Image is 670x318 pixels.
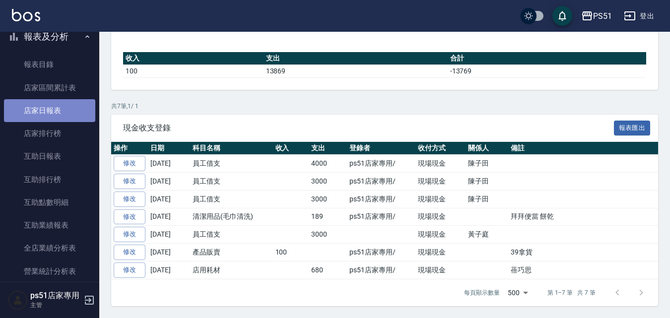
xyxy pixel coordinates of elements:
[309,142,347,155] th: 支出
[8,290,28,310] img: Person
[309,190,347,208] td: 3000
[552,6,572,26] button: save
[448,52,646,65] th: 合計
[614,123,651,132] a: 報表匯出
[111,142,148,155] th: 操作
[190,261,273,279] td: 店用耗材
[30,291,81,301] h5: ps51店家專用
[264,52,448,65] th: 支出
[148,173,190,191] td: [DATE]
[114,156,145,171] a: 修改
[111,102,658,111] p: 共 7 筆, 1 / 1
[466,190,509,208] td: 陳子田
[4,145,95,168] a: 互助日報表
[148,226,190,244] td: [DATE]
[148,142,190,155] th: 日期
[273,244,309,261] td: 100
[577,6,616,26] button: PS51
[466,226,509,244] td: 黃子庭
[415,142,466,155] th: 收付方式
[190,226,273,244] td: 員工借支
[148,155,190,173] td: [DATE]
[620,7,658,25] button: 登出
[190,208,273,226] td: 清潔用品(毛巾清洗)
[114,262,145,278] a: 修改
[347,173,415,191] td: ps51店家專用/
[464,288,500,297] p: 每頁顯示數量
[415,208,466,226] td: 現場現金
[309,261,347,279] td: 680
[448,64,646,77] td: -13769
[593,10,612,22] div: PS51
[415,155,466,173] td: 現場現金
[148,208,190,226] td: [DATE]
[30,301,81,310] p: 主管
[309,173,347,191] td: 3000
[190,142,273,155] th: 科目名稱
[114,174,145,189] a: 修改
[190,155,273,173] td: 員工借支
[12,9,40,21] img: Logo
[114,191,145,207] a: 修改
[415,173,466,191] td: 現場現金
[415,261,466,279] td: 現場現金
[309,155,347,173] td: 4000
[415,244,466,261] td: 現場現金
[347,261,415,279] td: ps51店家專用/
[466,155,509,173] td: 陳子田
[4,99,95,122] a: 店家日報表
[148,244,190,261] td: [DATE]
[190,190,273,208] td: 員工借支
[309,226,347,244] td: 3000
[148,190,190,208] td: [DATE]
[123,52,264,65] th: 收入
[4,76,95,99] a: 店家區間累計表
[264,64,448,77] td: 13869
[347,190,415,208] td: ps51店家專用/
[190,244,273,261] td: 產品販賣
[4,168,95,191] a: 互助排行榜
[4,260,95,283] a: 營業統計分析表
[4,24,95,50] button: 報表及分析
[547,288,596,297] p: 第 1–7 筆 共 7 筆
[4,122,95,145] a: 店家排行榜
[347,142,415,155] th: 登錄者
[114,227,145,242] a: 修改
[190,173,273,191] td: 員工借支
[614,121,651,136] button: 報表匯出
[4,191,95,214] a: 互助點數明細
[273,142,309,155] th: 收入
[504,279,532,306] div: 500
[123,64,264,77] td: 100
[4,237,95,259] a: 全店業績分析表
[123,123,614,133] span: 現金收支登錄
[466,173,509,191] td: 陳子田
[309,208,347,226] td: 189
[4,214,95,237] a: 互助業績報表
[347,244,415,261] td: ps51店家專用/
[415,226,466,244] td: 現場現金
[4,53,95,76] a: 報表目錄
[148,261,190,279] td: [DATE]
[114,209,145,225] a: 修改
[347,208,415,226] td: ps51店家專用/
[466,142,509,155] th: 關係人
[347,155,415,173] td: ps51店家專用/
[114,245,145,260] a: 修改
[415,190,466,208] td: 現場現金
